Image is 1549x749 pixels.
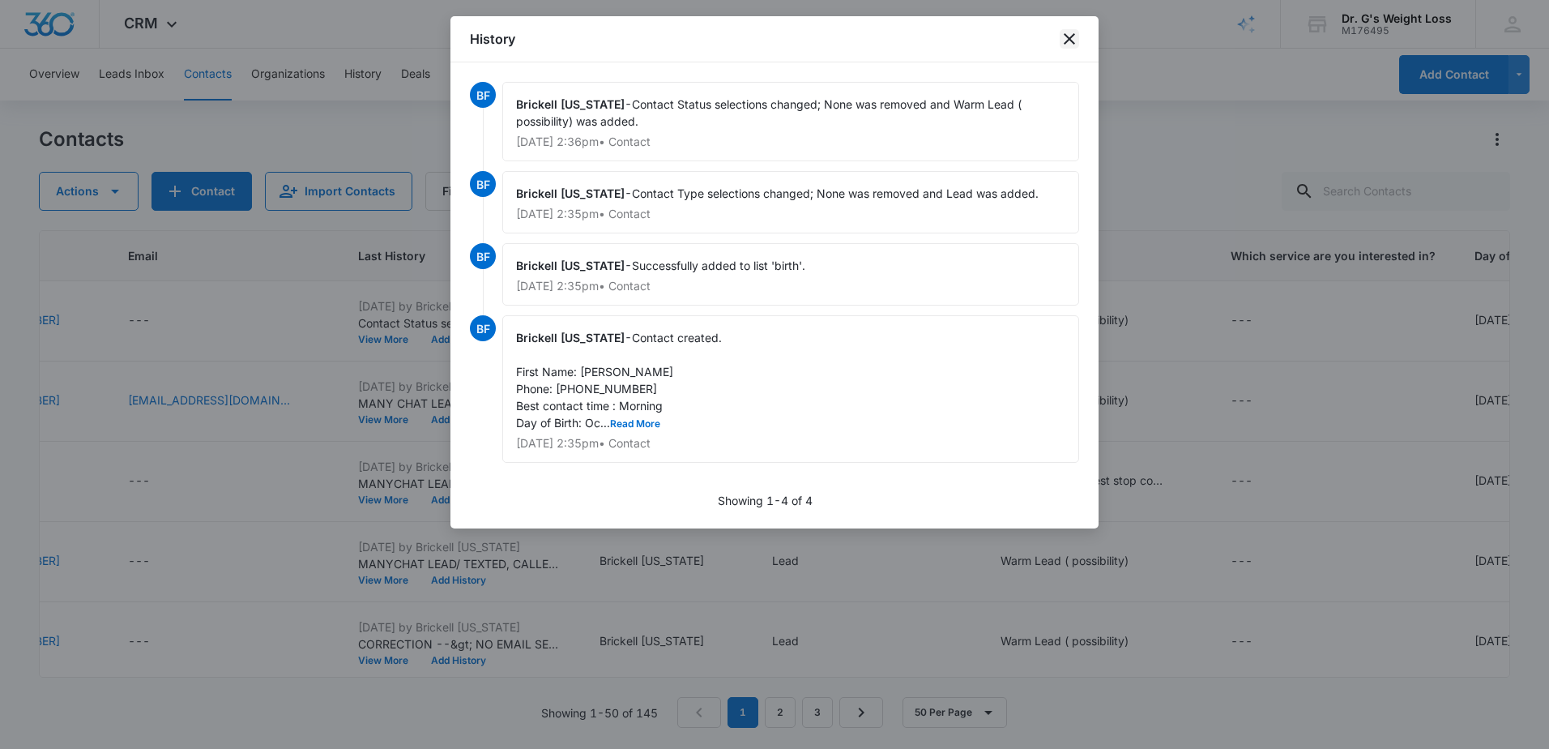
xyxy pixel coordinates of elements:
[516,97,1025,128] span: Contact Status selections changed; None was removed and Warm Lead ( possibility) was added.
[516,259,625,272] span: Brickell [US_STATE]
[718,492,813,509] p: Showing 1-4 of 4
[502,243,1079,306] div: -
[516,136,1065,148] p: [DATE] 2:36pm • Contact
[502,82,1079,161] div: -
[470,171,496,197] span: BF
[470,29,515,49] h1: History
[516,331,625,345] span: Brickell [US_STATE]
[610,419,660,429] button: Read More
[516,97,625,111] span: Brickell [US_STATE]
[516,208,1065,220] p: [DATE] 2:35pm • Contact
[632,186,1039,200] span: Contact Type selections changed; None was removed and Lead was added.
[470,315,496,341] span: BF
[470,82,496,108] span: BF
[632,259,805,272] span: Successfully added to list 'birth'.
[502,315,1079,463] div: -
[1060,29,1079,49] button: close
[516,280,1065,292] p: [DATE] 2:35pm • Contact
[516,186,625,200] span: Brickell [US_STATE]
[516,438,1065,449] p: [DATE] 2:35pm • Contact
[470,243,496,269] span: BF
[502,171,1079,233] div: -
